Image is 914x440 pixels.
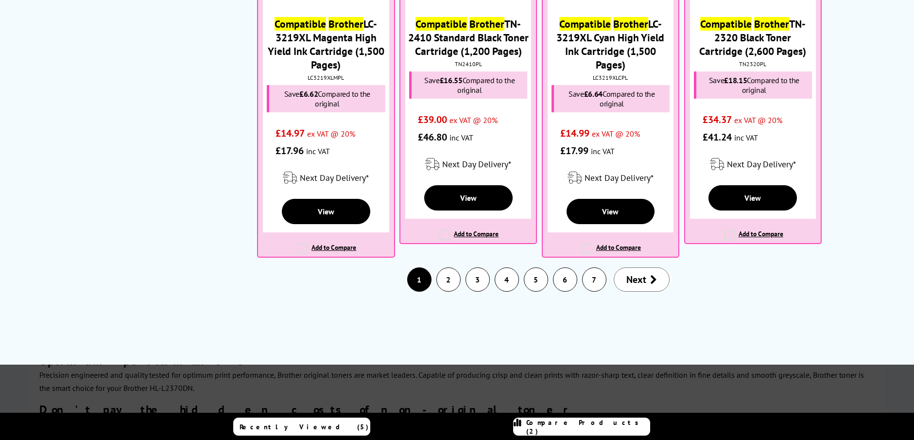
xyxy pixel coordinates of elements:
[560,127,589,140] span: £14.99
[297,243,356,262] label: Add to Compare
[405,151,531,178] div: modal_delivery
[585,172,654,183] span: Next Day Delivery*
[582,243,641,262] label: Add to Compare
[424,185,513,211] a: View
[460,193,477,203] span: View
[268,17,384,71] a: Compatible BrotherLC-3219XL Magenta High Yield Ink Cartridge (1,500 Pages)
[754,17,789,31] mark: Brother
[553,268,577,291] a: 6
[276,144,304,157] span: £17.96
[614,267,670,292] a: Next
[418,131,447,143] span: £46.80
[307,129,355,139] span: ex VAT @ 20%
[449,115,498,125] span: ex VAT @ 20%
[263,164,389,192] div: modal_delivery
[724,75,747,85] span: £18.15
[560,144,588,157] span: £17.99
[299,89,318,99] span: £6.62
[744,193,761,203] span: View
[233,418,370,436] a: Recently Viewed (5)
[276,127,305,140] span: £14.97
[694,71,812,99] div: Save Compared to the original
[442,158,511,170] span: Next Day Delivery*
[466,268,489,291] a: 3
[699,17,806,58] a: Compatible BrotherTN-2320 Black Toner Cartridge (2,600 Pages)
[552,85,670,112] div: Save Compared to the original
[437,268,460,291] a: 2
[550,74,671,81] div: LC3219XLCPL
[415,17,467,31] mark: Compatible
[440,75,463,85] span: £16.55
[602,207,619,216] span: View
[306,146,330,156] span: inc VAT
[469,17,504,31] mark: Brother
[592,129,640,139] span: ex VAT @ 20%
[240,422,369,431] span: Recently Viewed (5)
[690,151,816,178] div: modal_delivery
[559,17,611,31] mark: Compatible
[700,17,752,31] mark: Compatible
[727,158,796,170] span: Next Day Delivery*
[265,74,386,81] div: LC3219XLMPL
[267,85,385,112] div: Save Compared to the original
[703,131,732,143] span: £41.24
[584,89,603,99] span: £6.64
[526,418,650,436] span: Compare Products (2)
[724,229,783,248] label: Add to Compare
[692,60,813,68] div: TN2320PL
[408,60,529,68] div: TN2410PL
[318,207,334,216] span: View
[734,115,782,125] span: ex VAT @ 20%
[275,17,326,31] mark: Compatible
[439,229,499,248] label: Add to Compare
[282,199,370,224] a: View
[591,146,615,156] span: inc VAT
[548,164,673,192] div: modal_delivery
[524,268,548,291] a: 5
[513,418,650,436] a: Compare Products (2)
[408,17,529,58] a: Compatible BrotherTN-2410 Standard Black Toner Cartridge (1,200 Pages)
[418,113,447,126] span: £39.00
[409,71,527,99] div: Save Compared to the original
[734,133,758,142] span: inc VAT
[708,185,797,211] a: View
[495,268,518,291] a: 4
[328,17,363,31] mark: Brother
[567,199,655,224] a: View
[300,172,369,183] span: Next Day Delivery*
[583,268,606,291] a: 7
[626,273,646,286] span: Next
[449,133,473,142] span: inc VAT
[703,113,732,126] span: £34.37
[613,17,648,31] mark: Brother
[556,17,664,71] a: Compatible BrotherLC-3219XL Cyan High Yield Ink Cartridge (1,500 Pages)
